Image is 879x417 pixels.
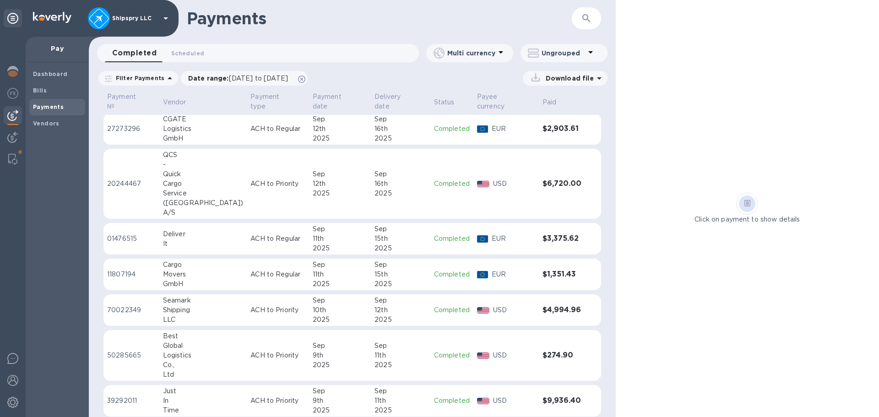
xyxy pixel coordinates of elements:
p: Delivery date [374,92,415,111]
p: Filter Payments [112,74,164,82]
div: Movers [163,270,244,279]
div: 2025 [374,244,427,253]
div: 2025 [313,360,367,370]
div: Global [163,341,244,351]
div: Date range:[DATE] to [DATE] [181,71,308,86]
h3: $6,720.00 [543,179,583,188]
div: Service [163,189,244,198]
div: 2025 [374,189,427,198]
p: Download file [542,74,594,83]
div: 16th [374,124,427,134]
div: Sep [374,296,427,305]
h1: Payments [187,9,572,28]
div: 15th [374,270,427,279]
div: GmbH [163,279,244,289]
div: In [163,396,244,406]
p: EUR [492,234,535,244]
div: 2025 [313,315,367,325]
div: 2025 [374,406,427,415]
p: Completed [434,234,470,244]
p: Pay [33,44,81,53]
h3: $9,936.40 [543,396,583,405]
div: Ltd [163,370,244,379]
p: ACH to Priority [250,179,305,189]
div: Cargo [163,179,244,189]
div: A/S [163,208,244,217]
div: 9th [313,351,367,360]
div: 12th [313,124,367,134]
div: Sep [374,260,427,270]
p: EUR [492,124,535,134]
p: USD [493,305,535,315]
div: Sep [374,341,427,351]
div: Sep [374,224,427,234]
img: USD [477,352,489,359]
p: 01476515 [107,234,156,244]
b: Bills [33,87,47,94]
div: Sep [374,386,427,396]
div: Unpin categories [4,9,22,27]
p: USD [493,396,535,406]
p: Completed [434,270,470,279]
div: Best [163,331,244,341]
p: Click on payment to show details [695,215,800,224]
p: Vendor [163,97,186,107]
p: Payee currency [477,92,523,111]
p: 70022349 [107,305,156,315]
p: EUR [492,270,535,279]
div: Sep [313,341,367,351]
p: Completed [434,396,470,406]
p: USD [493,179,535,189]
div: 15th [374,234,427,244]
span: Scheduled [171,49,204,58]
div: 2025 [374,134,427,143]
p: ACH to Priority [250,305,305,315]
p: Multi currency [447,49,495,58]
div: CGATE [163,114,244,124]
span: Vendor [163,97,198,107]
span: [DATE] to [DATE] [229,75,288,82]
div: 2025 [313,189,367,198]
div: Sep [313,296,367,305]
div: ([GEOGRAPHIC_DATA]) [163,198,244,208]
p: Status [434,97,455,107]
div: Logistics [163,351,244,360]
div: 9th [313,396,367,406]
div: Sep [313,260,367,270]
span: Delivery date [374,92,427,111]
img: Logo [33,12,71,23]
p: ACH to Regular [250,234,305,244]
h3: $3,375.62 [543,234,583,243]
p: Completed [434,305,470,315]
div: Sep [313,114,367,124]
p: Date range : [188,74,293,83]
div: 11th [313,270,367,279]
div: Sep [374,169,427,179]
p: 11807194 [107,270,156,279]
p: 50285665 [107,351,156,360]
div: Sep [313,386,367,396]
p: Completed [434,351,470,360]
p: ACH to Regular [250,124,305,134]
div: QCS [163,150,244,160]
img: Foreign exchange [7,88,18,99]
b: Vendors [33,120,60,127]
span: Status [434,97,467,107]
b: Payments [33,103,64,110]
p: Payment № [107,92,144,111]
p: ACH to Priority [250,351,305,360]
p: Payment type [250,92,293,111]
div: Time [163,406,244,415]
div: Sep [313,169,367,179]
div: 2025 [313,406,367,415]
div: Cargo [163,260,244,270]
div: 11th [374,396,427,406]
span: Payment type [250,92,305,111]
p: Payment date [313,92,355,111]
div: Deliver [163,229,244,239]
span: Completed [112,47,157,60]
div: 2025 [313,279,367,289]
div: 12th [313,179,367,189]
p: 39292011 [107,396,156,406]
div: Quick [163,169,244,179]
